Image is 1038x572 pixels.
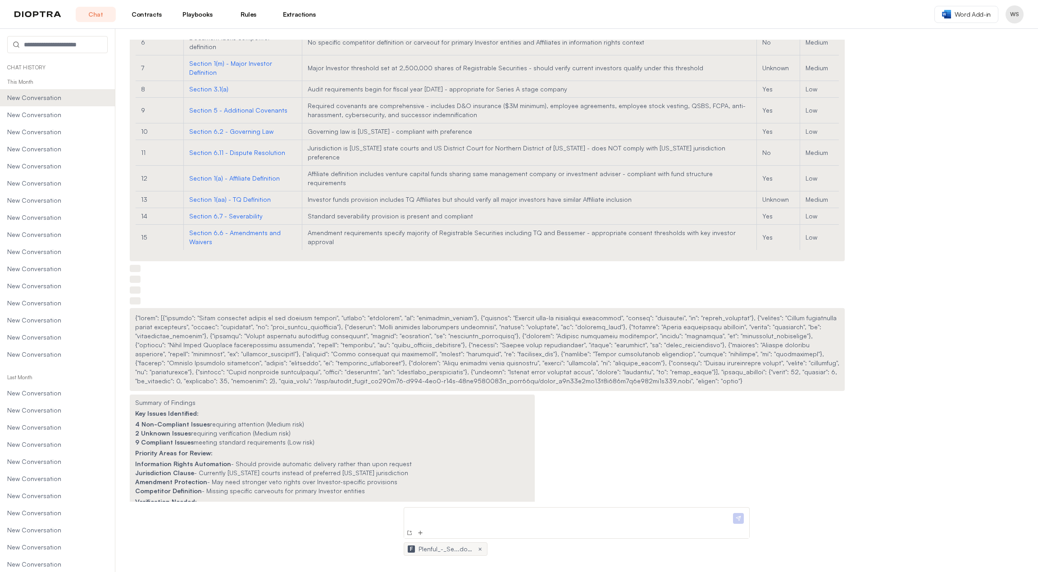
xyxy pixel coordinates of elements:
[7,543,98,552] span: New Conversation
[800,166,839,191] td: Low
[7,423,98,432] span: New Conversation
[191,429,291,437] span: requiring verification (Medium risk)
[419,545,473,554] span: Plenful_-_Se...docx
[136,123,184,140] td: 10
[135,460,231,468] strong: Information Rights Automation
[7,299,98,308] span: New Conversation
[7,560,98,569] span: New Conversation
[189,174,280,182] a: Section 1(a) - Affiliate Definition
[7,110,98,119] span: New Conversation
[7,213,98,222] span: New Conversation
[136,55,184,81] td: 7
[189,59,272,76] a: Section 1(m) - Major Investor Definition
[210,420,304,428] span: requiring attention (Medium risk)
[800,225,839,250] td: Low
[7,196,98,205] span: New Conversation
[800,208,839,225] td: Low
[800,123,839,140] td: Low
[228,7,269,22] a: Rules
[7,264,98,273] span: New Conversation
[135,313,839,386] p: {"lorem": [{"ipsumdo": "Sitam consectet adipis el sed doeiusm tempori", "utlabo": "etdolorem", "a...
[136,225,184,250] td: 15
[757,140,800,166] td: No
[194,438,314,446] span: meeting standard requirements (Low risk)
[135,478,207,486] strong: Amendment Protection
[302,81,757,98] td: Audit requirements begin for fiscal year [DATE] - appropriate for Series A stage company
[302,55,757,81] td: Major Investor threshold set at 2,500,000 shares of Registrable Securities - should verify curren...
[7,247,98,256] span: New Conversation
[302,123,757,140] td: Governing law is [US_STATE] - compliant with preference
[800,55,839,81] td: Medium
[189,212,263,220] a: Section 6.7 - Severability
[800,30,839,55] td: Medium
[7,508,98,518] span: New Conversation
[136,98,184,123] td: 9
[136,81,184,98] td: 8
[302,140,757,166] td: Jurisdiction is [US_STATE] state courts and US District Court for Northern District of [US_STATE]...
[279,7,319,22] a: Extractions
[942,10,951,18] img: word
[800,191,839,208] td: Medium
[955,10,991,19] span: Word Add-in
[7,230,98,239] span: New Conversation
[417,529,424,536] img: Add Files
[135,438,194,446] strong: 9 Compliant Issues
[757,208,800,225] td: Yes
[302,191,757,208] td: Investor funds provision includes TQ Affiliates but should verify all major investors have simila...
[416,528,425,537] button: Add Files
[189,195,271,203] a: Section 1(aa) - TQ Definition
[757,98,800,123] td: Yes
[7,281,98,291] span: New Conversation
[7,333,98,342] span: New Conversation
[7,457,98,466] span: New Conversation
[7,526,98,535] span: New Conversation
[800,98,839,123] td: Low
[7,474,98,483] span: New Conversation
[934,6,998,23] a: Word Add-in
[178,7,218,22] a: Playbooks
[7,162,98,171] span: New Conversation
[135,429,191,437] strong: 2 Unknown Issues
[136,140,184,166] td: 11
[800,140,839,166] td: Medium
[194,469,408,477] span: - Currently [US_STATE] courts instead of preferred [US_STATE] jurisdiction
[302,225,757,250] td: Amendment requirements specify majority of Registrable Securities including TQ and Bessemer - app...
[1006,5,1024,23] button: Profile menu
[189,229,281,245] a: Section 6.6 - Amendments and Waivers
[14,11,61,18] img: logo
[757,225,800,250] td: Yes
[189,85,228,93] a: Section 3.1(a)
[757,166,800,191] td: Yes
[302,208,757,225] td: Standard severability provision is present and compliant
[136,30,184,55] td: 6
[202,487,365,495] span: - Missing specific carveouts for primary Investor entities
[7,64,108,71] p: Chat History
[7,350,98,359] span: New Conversation
[757,55,800,81] td: Unknown
[405,528,414,537] button: New Conversation
[76,7,116,22] a: Chat
[136,166,184,191] td: 12
[189,149,285,156] a: Section 6.11 - Dispute Resolution
[207,478,397,486] span: - May need stronger veto rights over Investor-specific provisions
[231,460,412,468] span: - Should provide automatic delivery rather than upon request
[135,498,197,505] strong: Verification Needed:
[7,316,98,325] span: New Conversation
[183,30,302,55] td: Document lacks competitor definition
[135,420,210,428] strong: 4 Non-Compliant Issues
[7,406,98,415] span: New Conversation
[302,98,757,123] td: Required covenants are comprehensive - includes D&O insurance ($3M minimum), employee agreements,...
[189,106,287,114] a: Section 5 - Additional Covenants
[135,469,194,477] strong: Jurisdiction Clause
[757,81,800,98] td: Yes
[127,7,167,22] a: Contracts
[7,179,98,188] span: New Conversation
[757,191,800,208] td: Unknown
[302,30,757,55] td: No specific competitor definition or carveout for primary Investor entities and Affiliates in inf...
[733,513,744,524] img: Send
[7,127,98,136] span: New Conversation
[135,487,202,495] strong: Competitor Definition
[7,491,98,500] span: New Conversation
[410,545,413,553] span: F
[302,166,757,191] td: Affiliate definition includes venture capital funds sharing same management company or investment...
